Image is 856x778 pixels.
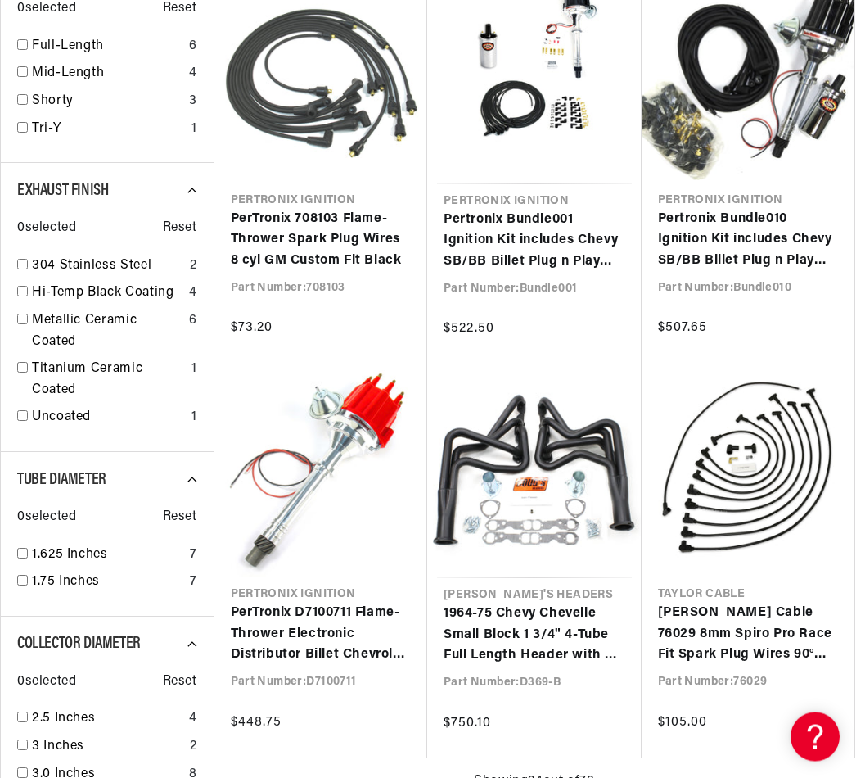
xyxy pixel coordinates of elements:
[191,408,197,429] div: 1
[32,572,183,594] a: 1.75 Inches
[163,219,197,240] span: Reset
[17,636,141,653] span: Collector Diameter
[17,473,106,489] span: Tube Diameter
[32,256,183,278] a: 304 Stainless Steel
[658,604,839,667] a: [PERSON_NAME] Cable 76029 8mm Spiro Pro Race Fit Spark Plug Wires 90° Black
[444,210,625,274] a: Pertronix Bundle001 Ignition Kit includes Chevy SB/BB Billet Plug n Play Distributor with Black [...
[190,737,197,758] div: 2
[190,256,197,278] div: 2
[163,508,197,529] span: Reset
[32,120,185,141] a: Tri-Y
[189,311,197,332] div: 6
[32,37,182,58] a: Full-Length
[32,92,182,113] a: Shorty
[17,508,76,529] span: 0 selected
[190,572,197,594] div: 7
[191,360,197,381] div: 1
[189,64,197,85] div: 4
[189,37,197,58] div: 6
[444,604,625,667] a: 1964-75 Chevy Chevelle Small Block 1 3/4" 4-Tube Full Length Header with Hi-Temp Black Coating
[32,64,182,85] a: Mid-Length
[163,672,197,694] span: Reset
[32,360,185,401] a: Titanium Ceramic Coated
[658,210,839,273] a: Pertronix Bundle010 Ignition Kit includes Chevy SB/BB Billet Plug n Play Distributor with Black [...
[32,709,182,731] a: 2.5 Inches
[17,183,108,200] span: Exhaust Finish
[17,219,76,240] span: 0 selected
[189,92,197,113] div: 3
[231,604,412,667] a: PerTronix D7100711 Flame-Thrower Electronic Distributor Billet Chevrolet Small Block/Big Block wi...
[189,709,197,731] div: 4
[189,283,197,305] div: 4
[231,210,412,273] a: PerTronix 708103 Flame-Thrower Spark Plug Wires 8 cyl GM Custom Fit Black
[190,545,197,567] div: 7
[32,545,183,567] a: 1.625 Inches
[17,672,76,694] span: 0 selected
[32,408,185,429] a: Uncoated
[32,283,182,305] a: Hi-Temp Black Coating
[191,120,197,141] div: 1
[32,737,183,758] a: 3 Inches
[32,311,182,353] a: Metallic Ceramic Coated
